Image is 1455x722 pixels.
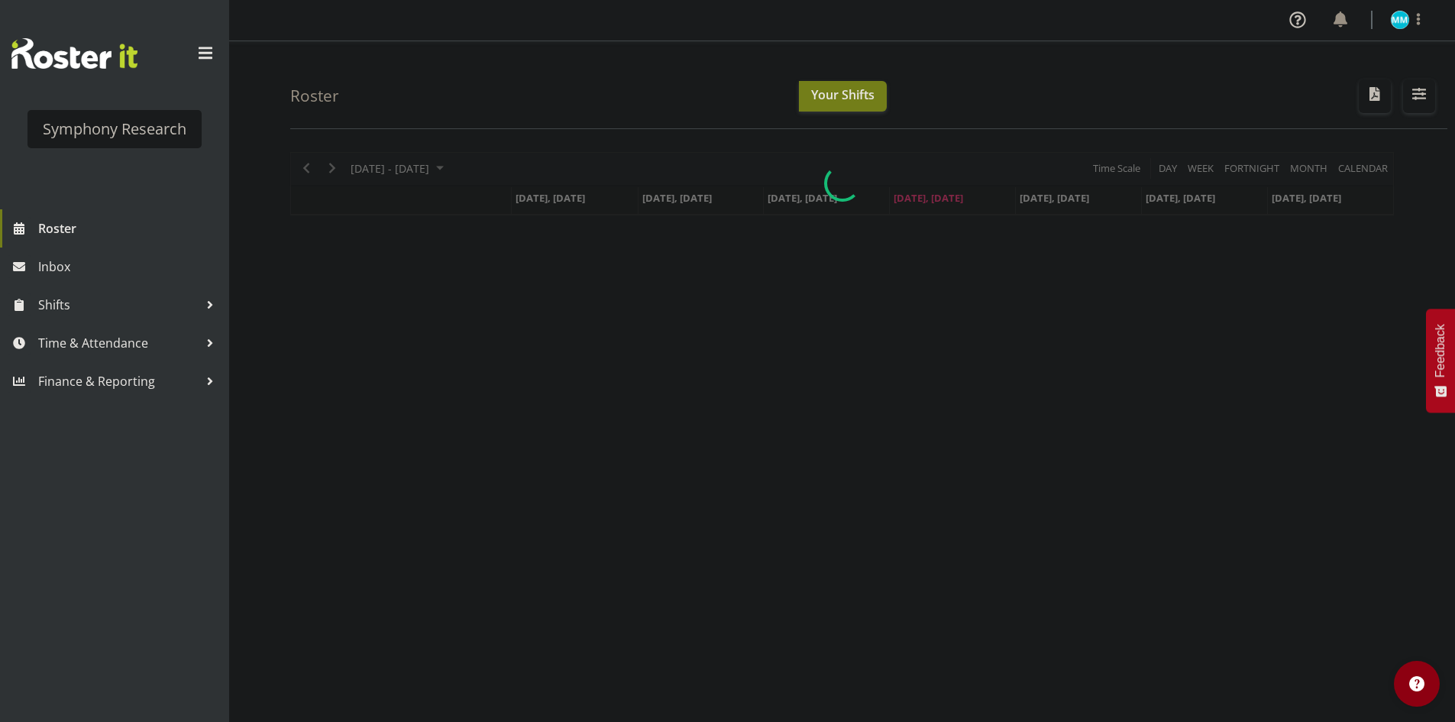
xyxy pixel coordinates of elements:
button: Filter Shifts [1403,79,1435,113]
img: Rosterit website logo [11,38,137,69]
span: Feedback [1434,324,1447,377]
span: Roster [38,217,221,240]
div: Symphony Research [43,118,186,141]
button: Download a PDF of the roster according to the set date range. [1359,79,1391,113]
span: Your Shifts [811,86,875,103]
span: Finance & Reporting [38,370,199,393]
span: Shifts [38,293,199,316]
span: Inbox [38,255,221,278]
h4: Roster [290,87,339,105]
button: Your Shifts [799,81,887,112]
button: Feedback - Show survey [1426,309,1455,413]
img: help-xxl-2.png [1409,676,1424,691]
span: Time & Attendance [38,332,199,355]
img: murphy-mulholland11450.jpg [1391,11,1409,29]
